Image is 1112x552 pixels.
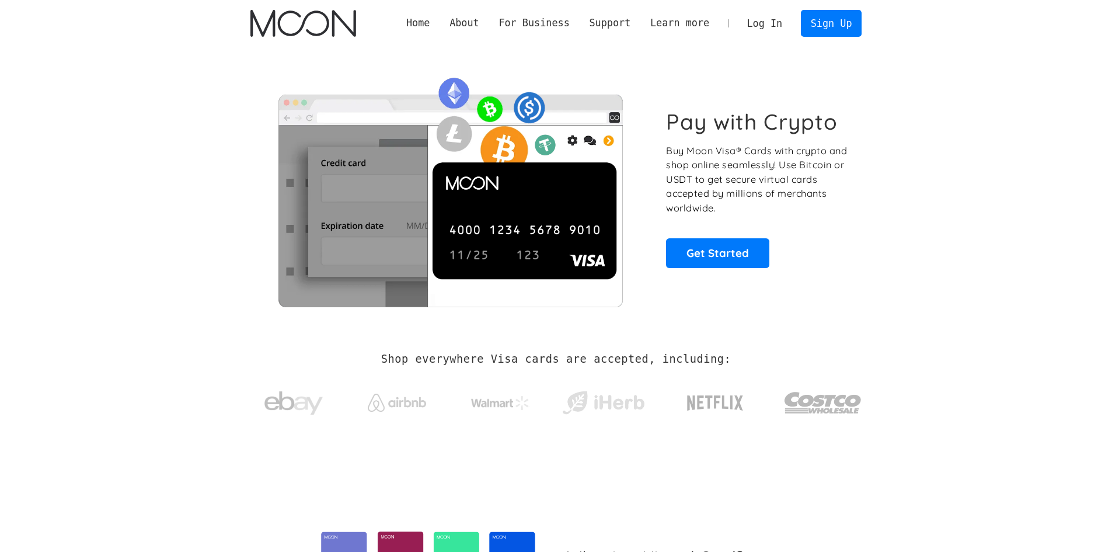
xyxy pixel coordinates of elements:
div: Learn more [640,16,719,30]
img: Airbnb [368,394,426,412]
div: For Business [489,16,580,30]
img: Walmart [471,396,529,410]
img: Moon Cards let you spend your crypto anywhere Visa is accepted. [250,70,650,307]
a: Airbnb [353,382,440,418]
div: Learn more [650,16,709,30]
div: Support [580,16,640,30]
h2: Shop everywhere Visa cards are accepted, including: [381,353,731,366]
a: Netflix [663,377,768,423]
img: Costco [784,381,862,425]
a: Get Started [666,238,769,268]
div: Support [589,16,630,30]
img: ebay [264,385,323,422]
a: home [250,10,356,37]
h1: Pay with Crypto [666,109,838,135]
img: Moon Logo [250,10,356,37]
a: Sign Up [801,10,862,36]
p: Buy Moon Visa® Cards with crypto and shop online seamlessly! Use Bitcoin or USDT to get secure vi... [666,144,849,216]
a: Walmart [456,384,543,416]
div: For Business [499,16,569,30]
a: ebay [250,373,337,428]
a: Costco [784,369,862,431]
img: iHerb [560,388,647,418]
a: Home [396,16,440,30]
a: iHerb [560,376,647,424]
div: About [449,16,479,30]
img: Netflix [686,388,744,418]
div: About [440,16,489,30]
a: Log In [737,11,792,36]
